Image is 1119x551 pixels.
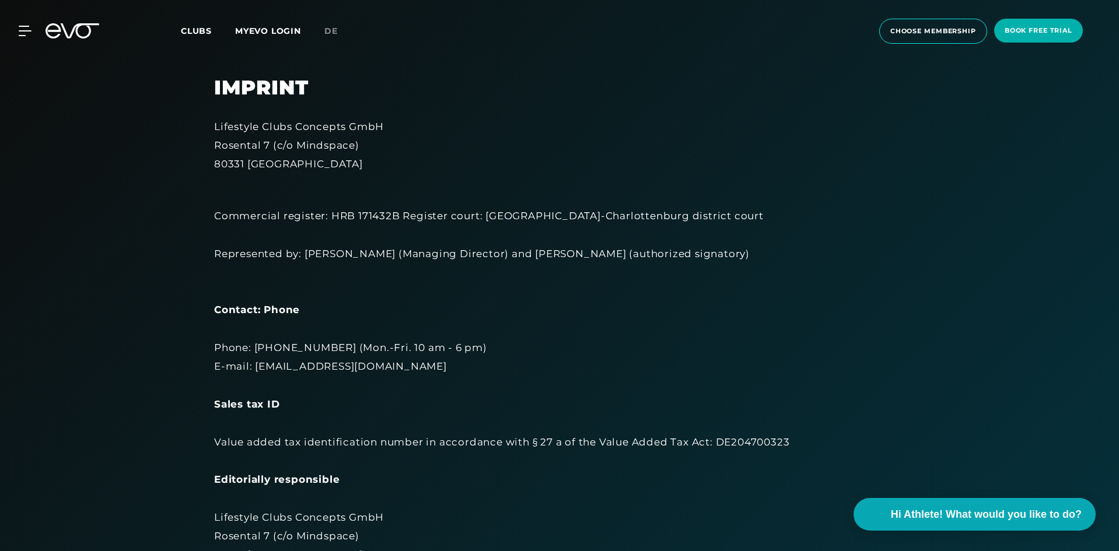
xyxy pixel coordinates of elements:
[890,26,976,36] span: choose membership
[991,19,1086,44] a: book free trial
[235,26,301,36] a: MYEVO LOGIN
[854,498,1096,531] button: Hi Athlete! What would you like to do?
[181,25,235,36] a: Clubs
[181,26,212,36] span: Clubs
[214,117,905,174] div: Lifestyle Clubs Concepts GmbH Rosental 7 (c/o Mindspace) 80331 [GEOGRAPHIC_DATA]
[214,473,340,485] strong: Editorially responsible
[324,26,338,36] span: de
[214,76,905,100] h2: Imprint
[214,398,280,410] strong: Sales tax ID
[324,24,352,38] a: de
[891,507,1082,522] span: Hi Athlete! What would you like to do?
[876,19,991,44] a: choose membership
[1005,26,1072,36] span: book free trial
[214,304,300,315] strong: Contact: Phone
